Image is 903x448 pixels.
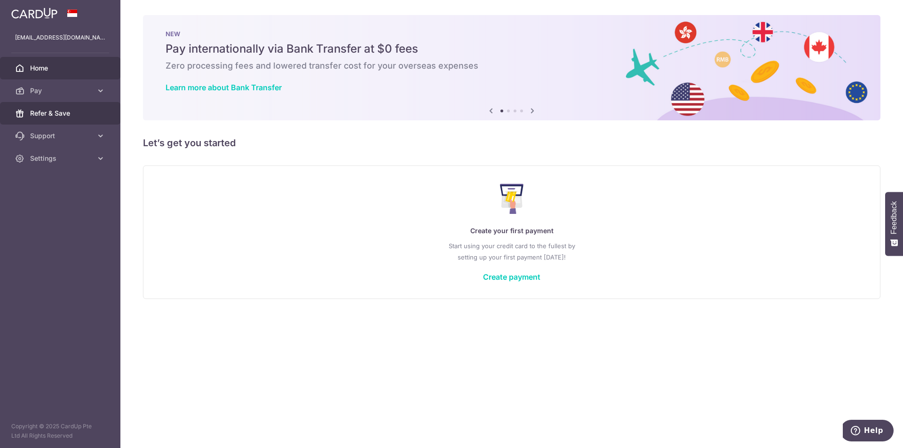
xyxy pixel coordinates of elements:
[166,83,282,92] a: Learn more about Bank Transfer
[30,131,92,141] span: Support
[15,33,105,42] p: [EMAIL_ADDRESS][DOMAIN_NAME]
[885,192,903,256] button: Feedback - Show survey
[143,135,880,150] h5: Let’s get you started
[30,86,92,95] span: Pay
[166,60,858,71] h6: Zero processing fees and lowered transfer cost for your overseas expenses
[30,109,92,118] span: Refer & Save
[30,154,92,163] span: Settings
[143,15,880,120] img: Bank transfer banner
[843,420,894,443] iframe: Opens a widget where you can find more information
[162,240,861,263] p: Start using your credit card to the fullest by setting up your first payment [DATE]!
[890,201,898,234] span: Feedback
[483,272,540,282] a: Create payment
[11,8,57,19] img: CardUp
[30,63,92,73] span: Home
[166,30,858,38] p: NEW
[500,184,524,214] img: Make Payment
[166,41,858,56] h5: Pay internationally via Bank Transfer at $0 fees
[162,225,861,236] p: Create your first payment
